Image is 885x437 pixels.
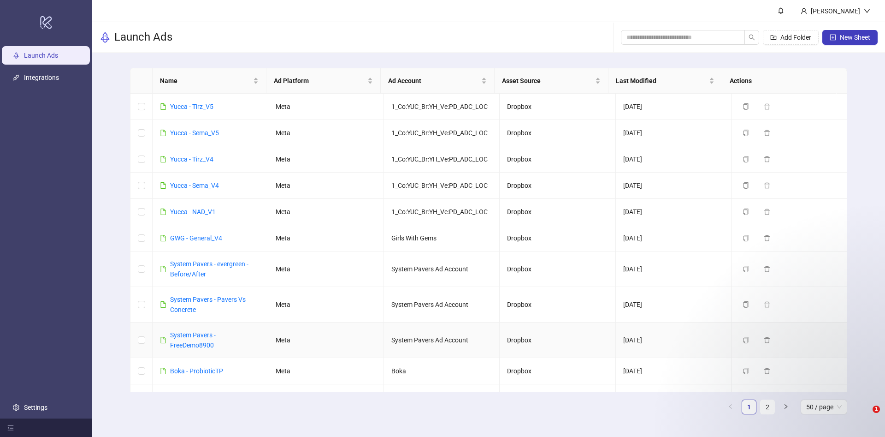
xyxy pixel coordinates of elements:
span: folder-add [770,34,777,41]
td: System Pavers Ad Account [384,251,500,287]
span: file [160,156,166,162]
span: New Sheet [840,34,870,41]
span: Ad Account [388,76,479,86]
a: Integrations [24,74,59,81]
td: [DATE] [616,146,732,173]
td: System Pavers Ad Account [384,323,500,358]
th: Actions [722,68,836,94]
td: Meta [268,358,384,384]
span: plus-square [830,34,836,41]
a: Yucca - Tirz_V5 [170,103,213,110]
span: delete [764,337,770,343]
td: 1_Co:YUC_Br:YH_Ve:PD_ADC_LOC [384,94,500,120]
span: delete [764,130,770,136]
th: Ad Platform [266,68,380,94]
a: Yucca - Tirz_V4 [170,156,213,163]
a: Boka - ProbioticTP [170,367,223,375]
span: Last Modified [616,76,707,86]
td: Boka [384,358,500,384]
td: Dropbox [500,251,615,287]
span: file [160,301,166,308]
span: copy [743,156,749,162]
td: Dropbox [500,287,615,323]
td: Dropbox [500,358,615,384]
th: Asset Source [495,68,608,94]
span: copy [743,266,749,272]
td: Meta [268,199,384,225]
a: Yucca - NAD_V1 [170,208,216,216]
a: System Pavers - FreeDemo8900 [170,331,216,349]
td: Dropbox [500,225,615,251]
span: delete [764,266,770,272]
td: Dropbox [500,323,615,358]
td: [DATE] [616,251,732,287]
td: Meta [268,146,384,173]
iframe: Intercom live chat [854,406,876,428]
td: Dropbox [500,199,615,225]
span: file [160,209,166,215]
span: 1 [873,406,880,413]
td: Dropbox [500,173,615,199]
span: Name [160,76,251,86]
span: Ad Platform [274,76,365,86]
span: copy [743,301,749,308]
span: user [801,8,807,14]
td: Dropbox [500,384,615,420]
td: Meta [268,173,384,199]
td: Meta [268,94,384,120]
a: Yucca - Sema_V5 [170,129,219,137]
td: [DATE] [616,120,732,146]
td: Dropbox [500,94,615,120]
span: file [160,266,166,272]
span: down [864,8,870,14]
span: copy [743,235,749,241]
a: System Pavers - evergreen - Before/After [170,260,248,278]
span: file [160,235,166,241]
td: [DATE] [616,173,732,199]
td: Meta [268,120,384,146]
div: [PERSON_NAME] [807,6,864,16]
span: delete [764,301,770,308]
th: Ad Account [381,68,495,94]
td: Meta [268,225,384,251]
button: Add Folder [763,30,819,45]
span: search [749,34,755,41]
span: delete [764,103,770,110]
span: delete [764,156,770,162]
td: [DATE] [616,358,732,384]
button: New Sheet [822,30,878,45]
span: rocket [100,32,111,43]
span: file [160,337,166,343]
td: 1_Co:YUC_Br:YH_Ve:PD_ADC_LOC [384,146,500,173]
a: Launch Ads [24,52,58,59]
a: Yucca - Sema_V4 [170,182,219,189]
td: Meta [268,384,384,420]
td: 1_Co:YUC_Br:YH_Ve:PD_ADC_LOC [384,173,500,199]
span: copy [743,209,749,215]
td: 1_Co:YUC_Br:YH_Ve:PD_ADC_LOC [384,120,500,146]
span: copy [743,103,749,110]
span: Asset Source [502,76,593,86]
span: delete [764,209,770,215]
span: file [160,182,166,189]
span: copy [743,130,749,136]
td: [DATE] [616,384,732,420]
td: [DATE] [616,225,732,251]
td: Meta [268,251,384,287]
span: file [160,130,166,136]
a: GWG - General_V4 [170,234,222,242]
td: [DATE] [616,323,732,358]
td: [DATE] [616,287,732,323]
span: bell [778,7,784,14]
td: System Pavers Ad Account [384,287,500,323]
td: Dropbox [500,146,615,173]
td: Dropbox [500,120,615,146]
td: 1_Co:YUC_Br:YH_Ve:PD_ADC_LOC [384,199,500,225]
td: Meta [268,323,384,358]
span: copy [743,337,749,343]
span: Add Folder [780,34,811,41]
a: Settings [24,404,47,411]
td: [DATE] [616,199,732,225]
td: Meta [268,287,384,323]
span: file [160,368,166,374]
